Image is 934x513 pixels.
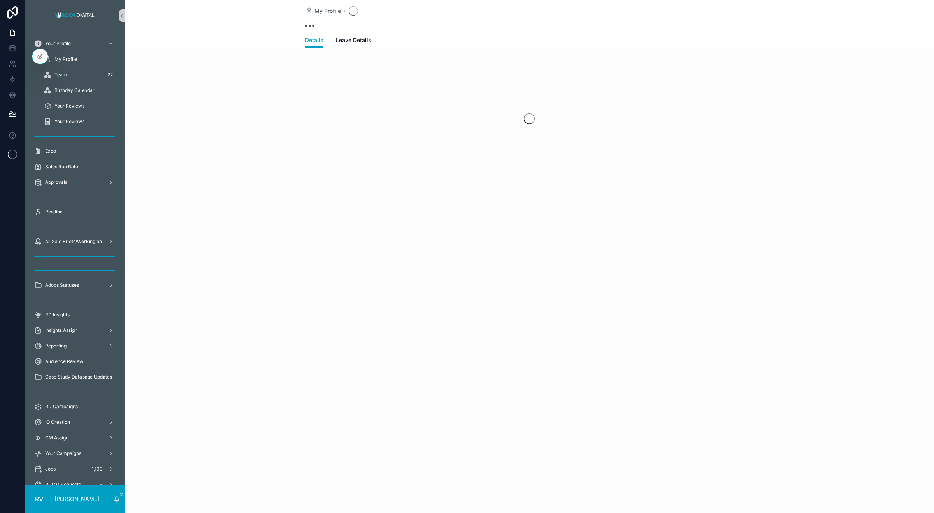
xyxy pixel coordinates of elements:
span: Audience Review [45,358,83,365]
a: All Sale Briefs/Working on [30,234,120,249]
a: Reporting [30,339,120,353]
a: Jobs1,100 [30,462,120,476]
span: Sales Run Rate [45,164,78,170]
a: Approvals [30,175,120,189]
span: Team [54,72,67,78]
span: Your Profile [45,41,71,47]
span: Leave Details [336,36,371,44]
a: RDCM Requests5 [30,478,120,492]
a: Your Profile [30,37,120,51]
a: Exco [30,144,120,158]
span: Approvals [45,179,67,185]
a: Adops Statuses [30,278,120,292]
span: Reporting [45,343,67,349]
a: Birthday Calendar [39,83,120,97]
span: Case Study Database Updates [45,374,112,380]
a: IO Creation [30,415,120,429]
span: My Profile [314,7,341,15]
div: scrollable content [25,31,125,485]
a: Your Reviews [39,115,120,129]
span: Pipeline [45,209,63,215]
a: Insights Assign [30,323,120,337]
a: Leave Details [336,33,371,49]
span: RDCM Requests [45,481,81,488]
a: My Profile [305,7,341,15]
a: RD Campaigns [30,400,120,414]
a: Your Reviews [39,99,120,113]
span: Your Reviews [54,118,84,125]
a: Your Campaigns [30,446,120,460]
div: 22 [105,70,115,79]
a: RD Insights [30,308,120,322]
p: [PERSON_NAME] [54,495,99,503]
span: Your Campaigns [45,450,81,457]
span: Jobs [45,466,56,472]
span: My Profile [54,56,77,62]
a: CM Assign [30,431,120,445]
a: Audience Review [30,354,120,368]
a: Sales Run Rate [30,160,120,174]
a: My Profile [39,52,120,66]
span: RD Insights [45,312,70,318]
a: Team22 [39,68,120,82]
span: RV [35,494,43,504]
span: Exco [45,148,56,154]
span: Insights Assign [45,327,77,333]
span: All Sale Briefs/Working on [45,238,102,245]
span: Details [305,36,323,44]
img: App logo [53,9,97,22]
span: CM Assign [45,435,68,441]
a: Case Study Database Updates [30,370,120,384]
div: 1,100 [90,464,105,474]
span: Adops Statuses [45,282,79,288]
span: IO Creation [45,419,70,425]
span: RD Campaigns [45,404,78,410]
a: Pipeline [30,205,120,219]
span: Your Reviews [54,103,84,109]
span: Birthday Calendar [54,87,95,93]
a: Details [305,33,323,48]
div: 5 [96,480,105,489]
